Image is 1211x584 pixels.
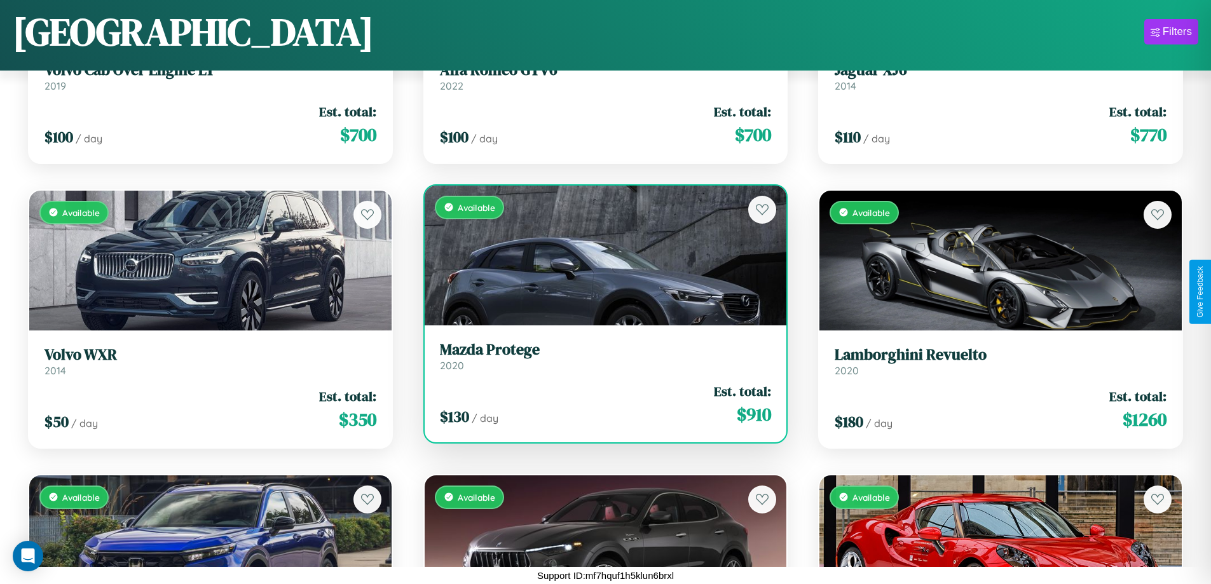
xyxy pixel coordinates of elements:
[44,411,69,432] span: $ 50
[1109,102,1167,121] span: Est. total:
[835,411,863,432] span: $ 180
[44,126,73,147] span: $ 100
[62,492,100,503] span: Available
[44,61,376,79] h3: Volvo Cab Over Engine LT
[1130,122,1167,147] span: $ 770
[440,79,463,92] span: 2022
[440,341,772,359] h3: Mazda Protege
[737,402,771,427] span: $ 910
[44,364,66,377] span: 2014
[440,359,464,372] span: 2020
[319,102,376,121] span: Est. total:
[863,132,890,145] span: / day
[835,346,1167,364] h3: Lamborghini Revuelto
[1144,19,1198,44] button: Filters
[44,346,376,364] h3: Volvo WXR
[835,364,859,377] span: 2020
[866,417,893,430] span: / day
[440,126,469,147] span: $ 100
[1163,25,1192,38] div: Filters
[537,567,674,584] p: Support ID: mf7hquf1h5klun6brxl
[319,387,376,405] span: Est. total:
[714,382,771,400] span: Est. total:
[440,61,772,79] h3: Alfa Romeo GTV6
[472,412,498,424] span: / day
[852,492,890,503] span: Available
[440,341,772,372] a: Mazda Protege2020
[714,102,771,121] span: Est. total:
[13,6,374,58] h1: [GEOGRAPHIC_DATA]
[471,132,498,145] span: / day
[44,346,376,377] a: Volvo WXR2014
[835,126,861,147] span: $ 110
[458,202,495,213] span: Available
[44,79,66,92] span: 2019
[1123,407,1167,432] span: $ 1260
[440,406,469,427] span: $ 130
[458,492,495,503] span: Available
[71,417,98,430] span: / day
[440,61,772,92] a: Alfa Romeo GTV62022
[44,61,376,92] a: Volvo Cab Over Engine LT2019
[835,61,1167,79] h3: Jaguar XJ6
[835,346,1167,377] a: Lamborghini Revuelto2020
[76,132,102,145] span: / day
[735,122,771,147] span: $ 700
[62,207,100,218] span: Available
[13,541,43,571] div: Open Intercom Messenger
[340,122,376,147] span: $ 700
[339,407,376,432] span: $ 350
[852,207,890,218] span: Available
[835,79,856,92] span: 2014
[1196,266,1205,318] div: Give Feedback
[835,61,1167,92] a: Jaguar XJ62014
[1109,387,1167,405] span: Est. total:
